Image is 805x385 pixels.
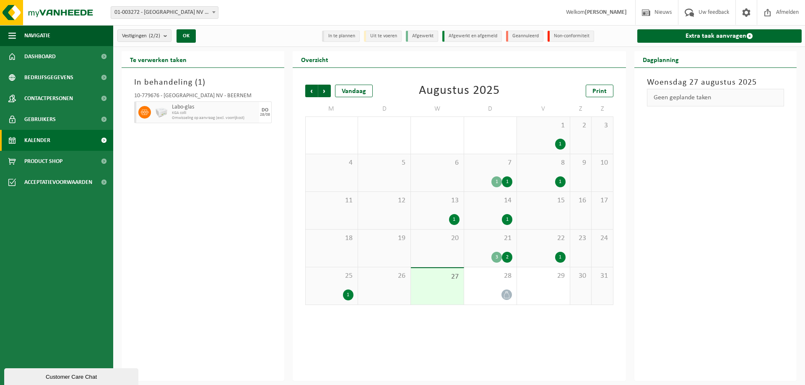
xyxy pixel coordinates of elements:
[468,271,512,281] span: 28
[596,196,608,205] span: 17
[364,31,402,42] li: Uit te voeren
[24,25,50,46] span: Navigatie
[177,29,196,43] button: OK
[521,234,565,243] span: 22
[491,252,502,263] div: 3
[574,158,587,168] span: 9
[468,196,512,205] span: 14
[596,271,608,281] span: 31
[305,101,358,116] td: M
[198,78,203,87] span: 1
[521,158,565,168] span: 8
[24,130,50,151] span: Kalender
[449,214,460,225] div: 1
[468,158,512,168] span: 7
[555,139,566,150] div: 1
[24,88,73,109] span: Contactpersonen
[415,272,459,282] span: 27
[415,158,459,168] span: 6
[555,176,566,187] div: 1
[172,111,257,116] span: KGA colli
[555,252,566,263] div: 1
[521,196,565,205] span: 15
[596,234,608,243] span: 24
[122,30,160,42] span: Vestigingen
[491,176,502,187] div: 1
[310,271,353,281] span: 25
[155,106,168,119] img: PB-LB-0680-HPE-GY-02
[419,85,500,97] div: Augustus 2025
[111,7,218,18] span: 01-003272 - BELGOSUC NV - BEERNEM
[464,101,517,116] td: D
[260,113,270,117] div: 28/08
[521,121,565,130] span: 1
[647,76,784,89] h3: Woensdag 27 augustus 2025
[637,29,802,43] a: Extra taak aanvragen
[362,158,406,168] span: 5
[596,121,608,130] span: 3
[343,289,353,300] div: 1
[4,367,140,385] iframe: chat widget
[570,101,592,116] td: Z
[24,151,62,172] span: Product Shop
[111,6,218,19] span: 01-003272 - BELGOSUC NV - BEERNEM
[322,31,360,42] li: In te plannen
[24,67,73,88] span: Bedrijfsgegevens
[415,234,459,243] span: 20
[293,51,337,67] h2: Overzicht
[647,89,784,106] div: Geen geplande taken
[24,172,92,193] span: Acceptatievoorwaarden
[310,196,353,205] span: 11
[574,196,587,205] span: 16
[592,88,607,95] span: Print
[548,31,594,42] li: Non-conformiteit
[502,252,512,263] div: 2
[117,29,171,42] button: Vestigingen(2/2)
[592,101,613,116] td: Z
[574,271,587,281] span: 30
[134,76,272,89] h3: In behandeling ( )
[442,31,502,42] li: Afgewerkt en afgemeld
[172,116,257,121] span: Omwisseling op aanvraag (excl. voorrijkost)
[305,85,318,97] span: Vorige
[634,51,687,67] h2: Dagplanning
[362,196,406,205] span: 12
[521,271,565,281] span: 29
[362,271,406,281] span: 26
[318,85,331,97] span: Volgende
[502,176,512,187] div: 1
[362,234,406,243] span: 19
[517,101,570,116] td: V
[358,101,411,116] td: D
[586,85,613,97] a: Print
[24,109,56,130] span: Gebruikers
[335,85,373,97] div: Vandaag
[24,46,56,67] span: Dashboard
[411,101,464,116] td: W
[172,104,257,111] span: Labo-glas
[415,196,459,205] span: 13
[122,51,195,67] h2: Te verwerken taken
[406,31,438,42] li: Afgewerkt
[596,158,608,168] span: 10
[310,234,353,243] span: 18
[468,234,512,243] span: 21
[149,33,160,39] count: (2/2)
[262,108,268,113] div: DO
[506,31,543,42] li: Geannuleerd
[574,234,587,243] span: 23
[134,93,272,101] div: 10-779676 - [GEOGRAPHIC_DATA] NV - BEERNEM
[585,9,627,16] strong: [PERSON_NAME]
[310,158,353,168] span: 4
[502,214,512,225] div: 1
[574,121,587,130] span: 2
